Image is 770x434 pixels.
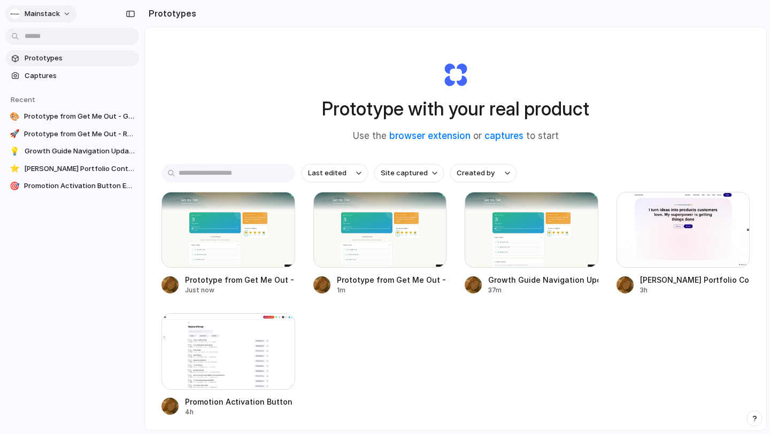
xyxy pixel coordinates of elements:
div: Promotion Activation Button Enhancement [185,396,295,407]
span: Captures [25,71,135,81]
div: 37m [488,285,598,295]
a: Captures [5,68,139,84]
span: Last edited [308,168,346,179]
div: 🚀 [10,129,20,139]
div: 3h [640,285,750,295]
button: Mainstack [5,5,76,22]
a: ⭐[PERSON_NAME] Portfolio Contact Update [5,161,139,177]
div: Growth Guide Navigation Update [488,274,598,285]
span: [PERSON_NAME] Portfolio Contact Update [24,164,135,174]
a: Prototype from Get Me Out - Growth GuidePrototype from Get Me Out - Growth GuideJust now [161,192,295,295]
div: 🎯 [10,181,20,191]
a: browser extension [389,130,471,141]
div: 🎨 [10,111,20,122]
span: Created by [457,168,495,179]
span: Prototype from Get Me Out - Growth Guide [24,111,135,122]
a: 🎨Prototype from Get Me Out - Growth Guide [5,108,139,125]
span: Promotion Activation Button Enhancement [24,181,135,191]
a: Promotion Activation Button EnhancementPromotion Activation Button Enhancement4h [161,313,295,416]
div: Just now [185,285,295,295]
a: Adeniran Adeola Portfolio Contact Update[PERSON_NAME] Portfolio Contact Update3h [617,192,750,295]
div: 1m [337,285,447,295]
span: Recent [11,95,35,104]
a: 💡Growth Guide Navigation Update [5,143,139,159]
div: ⭐ [10,164,20,174]
span: Prototype from Get Me Out - Recovery Journey [24,129,135,139]
a: 🎯Promotion Activation Button Enhancement [5,178,139,194]
span: Site captured [381,168,428,179]
h1: Prototype with your real product [322,95,589,123]
span: Mainstack [25,9,60,19]
button: Last edited [302,164,368,182]
div: [PERSON_NAME] Portfolio Contact Update [640,274,750,285]
h2: Prototypes [144,7,196,20]
a: captures [484,130,523,141]
div: Prototype from Get Me Out - Recovery Journey [337,274,447,285]
a: Prototype from Get Me Out - Recovery JourneyPrototype from Get Me Out - Recovery Journey1m [313,192,447,295]
div: 4h [185,407,295,417]
a: 🚀Prototype from Get Me Out - Recovery Journey [5,126,139,142]
div: 💡 [10,146,20,157]
button: Created by [450,164,517,182]
span: Growth Guide Navigation Update [25,146,135,157]
span: Use the or to start [353,129,559,143]
button: Site captured [374,164,444,182]
div: Prototype from Get Me Out - Growth Guide [185,274,295,285]
span: Prototypes [25,53,135,64]
a: Prototypes [5,50,139,66]
a: Growth Guide Navigation UpdateGrowth Guide Navigation Update37m [465,192,598,295]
